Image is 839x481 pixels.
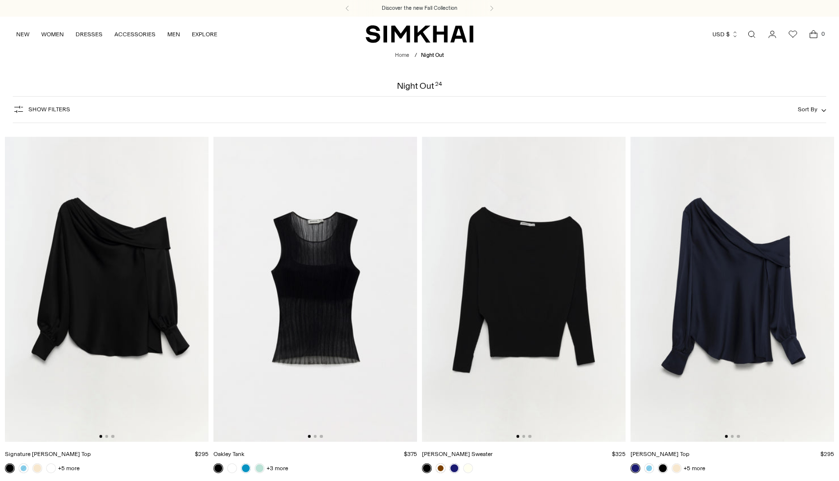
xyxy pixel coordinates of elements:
[5,451,91,457] a: Signature [PERSON_NAME] Top
[16,24,29,45] a: NEW
[683,461,705,475] a: +5 more
[314,435,316,438] button: Go to slide 2
[762,25,782,44] a: Go to the account page
[41,24,64,45] a: WOMEN
[731,435,734,438] button: Go to slide 2
[798,104,826,115] button: Sort By
[395,51,444,60] nav: breadcrumbs
[528,435,531,438] button: Go to slide 3
[798,106,817,113] span: Sort By
[725,435,728,438] button: Go to slide 1
[783,25,803,44] a: Wishlist
[742,25,761,44] a: Open search modal
[397,81,442,90] h1: Night Out
[395,52,409,58] a: Home
[213,137,417,442] img: Oakley Tank
[114,24,156,45] a: ACCESSORIES
[320,435,323,438] button: Go to slide 3
[712,24,738,45] button: USD $
[266,461,288,475] a: +3 more
[76,24,103,45] a: DRESSES
[111,435,114,438] button: Go to slide 3
[516,435,519,438] button: Go to slide 1
[13,101,70,117] button: Show Filters
[422,451,493,457] a: [PERSON_NAME] Sweater
[630,451,689,457] a: [PERSON_NAME] Top
[5,137,209,442] img: Signature Alice Top
[382,4,457,12] a: Discover the new Fall Collection
[422,137,626,442] img: Lavina Sweater
[308,435,311,438] button: Go to slide 1
[28,106,70,113] span: Show Filters
[213,451,244,457] a: Oakley Tank
[366,25,473,44] a: SIMKHAI
[99,435,102,438] button: Go to slide 1
[192,24,217,45] a: EXPLORE
[737,435,740,438] button: Go to slide 3
[630,137,834,442] img: Alice Top
[415,51,417,60] div: /
[818,29,827,38] span: 0
[58,461,79,475] a: +5 more
[421,52,444,58] span: Night Out
[167,24,180,45] a: MEN
[804,25,823,44] a: Open cart modal
[435,81,442,90] div: 24
[522,435,525,438] button: Go to slide 2
[105,435,108,438] button: Go to slide 2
